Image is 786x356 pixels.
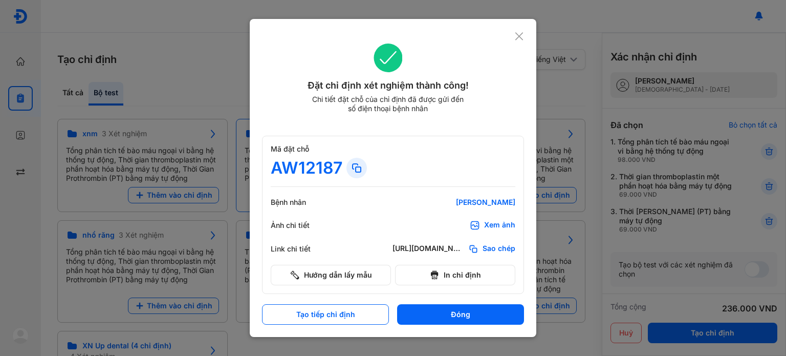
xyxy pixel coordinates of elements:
span: Sao chép [483,244,515,254]
div: Mã đặt chỗ [271,144,515,154]
div: Link chi tiết [271,244,332,254]
div: [PERSON_NAME] [392,198,515,207]
div: Bệnh nhân [271,198,332,207]
div: [URL][DOMAIN_NAME] [392,244,464,254]
button: Tạo tiếp chỉ định [262,304,389,325]
button: Hướng dẫn lấy mẫu [271,265,391,285]
div: Chi tiết đặt chỗ của chỉ định đã được gửi đến số điện thoại bệnh nhân [308,95,468,113]
div: AW12187 [271,158,342,178]
button: Đóng [397,304,524,325]
div: Xem ảnh [484,220,515,231]
button: In chỉ định [395,265,515,285]
div: Ảnh chi tiết [271,221,332,230]
div: Đặt chỉ định xét nghiệm thành công! [262,78,514,93]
